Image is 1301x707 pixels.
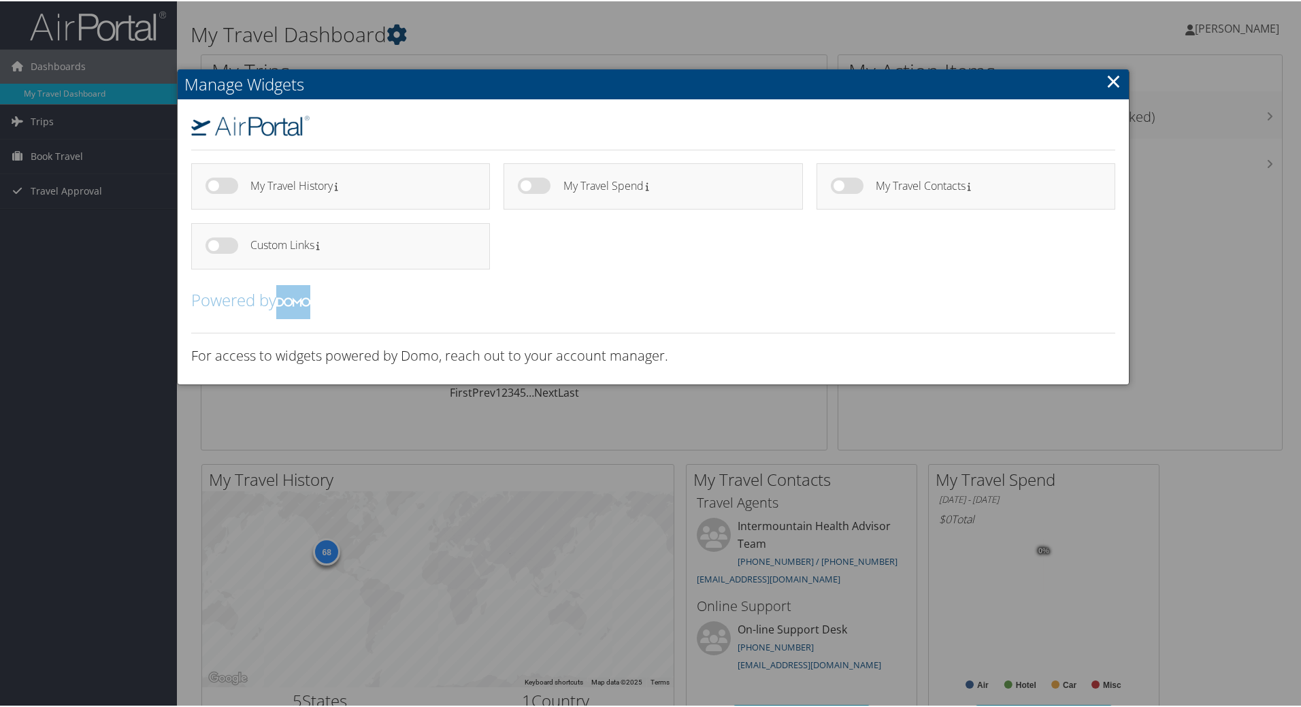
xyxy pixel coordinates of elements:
[1106,66,1121,93] a: Close
[191,114,310,135] img: airportal-logo.png
[276,284,310,318] img: domo-logo.png
[250,179,465,191] h4: My Travel History
[191,284,1115,318] h2: Powered by
[876,179,1091,191] h4: My Travel Contacts
[563,179,778,191] h4: My Travel Spend
[178,68,1129,98] h2: Manage Widgets
[191,345,1115,364] h3: For access to widgets powered by Domo, reach out to your account manager.
[250,238,465,250] h4: Custom Links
